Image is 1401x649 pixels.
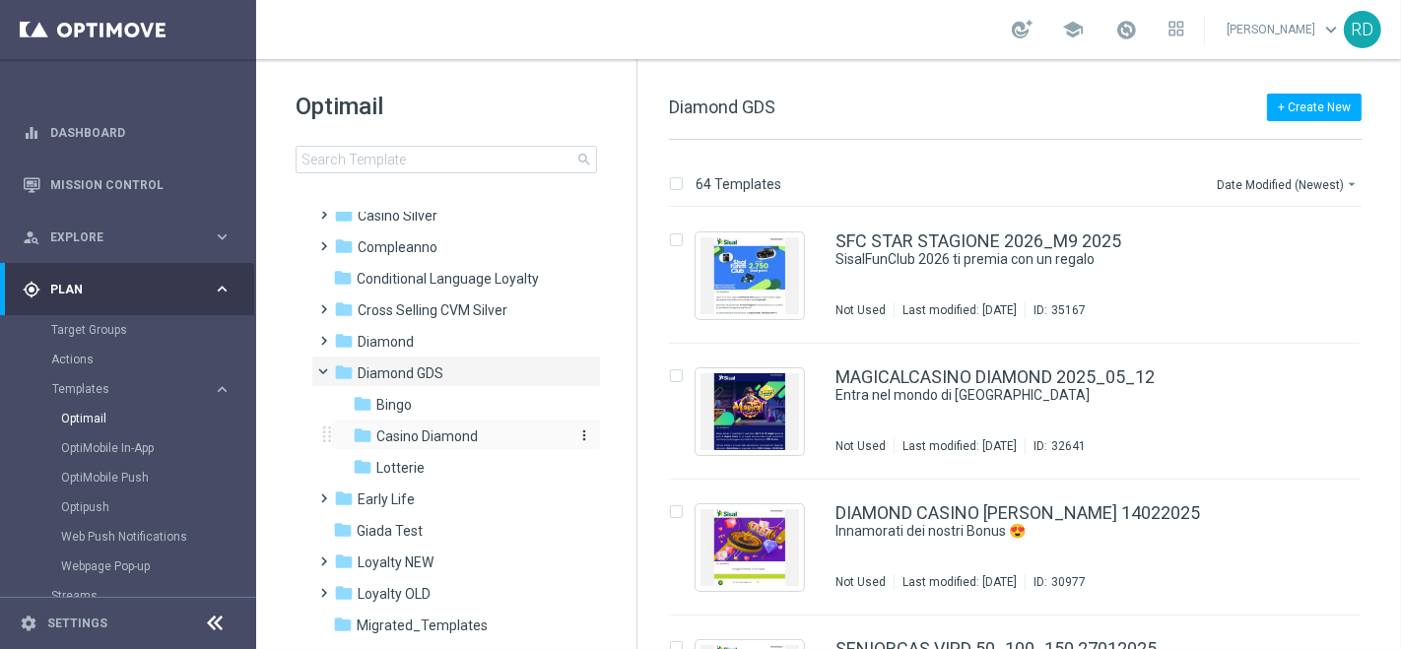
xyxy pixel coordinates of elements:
[1025,302,1086,318] div: ID:
[213,227,232,246] i: keyboard_arrow_right
[576,427,592,443] i: more_vert
[353,394,372,414] i: folder
[835,504,1200,522] a: DIAMOND CASINO [PERSON_NAME] 14022025
[1267,94,1362,121] button: + Create New
[61,492,254,522] div: Optipush
[334,205,354,225] i: folder
[333,268,353,288] i: folder
[334,331,354,351] i: folder
[1051,302,1086,318] div: 35167
[61,552,254,581] div: Webpage Pop-up
[649,208,1397,344] div: Press SPACE to select this row.
[51,345,254,374] div: Actions
[333,615,353,634] i: folder
[50,284,213,295] span: Plan
[576,152,592,167] span: search
[22,229,233,245] button: person_search Explore keyboard_arrow_right
[835,232,1121,250] a: SFC STAR STAGIONE 2026_M9 2025
[649,480,1397,616] div: Press SPACE to select this row.
[572,426,592,445] button: more_vert
[895,574,1025,590] div: Last modified: [DATE]
[22,125,233,141] button: equalizer Dashboard
[1344,176,1360,192] i: arrow_drop_down
[51,381,233,397] button: Templates keyboard_arrow_right
[835,438,886,454] div: Not Used
[213,280,232,298] i: keyboard_arrow_right
[61,470,205,486] a: OptiMobile Push
[23,228,213,246] div: Explore
[835,368,1155,386] a: MAGICALCASINO DIAMOND 2025_05_12
[835,522,1277,541] div: Innamorati dei nostri Bonus 😍
[358,585,431,603] span: Loyalty OLD
[649,344,1397,480] div: Press SPACE to select this row.
[20,615,37,632] i: settings
[61,558,205,574] a: Webpage Pop-up
[835,250,1277,269] div: SisalFunClub 2026 ti premia con un regalo
[52,383,193,395] span: Templates
[51,581,254,611] div: Streams
[358,333,414,351] span: Diamond
[23,281,213,298] div: Plan
[61,440,205,456] a: OptiMobile In-App
[700,373,799,450] img: 32641.jpeg
[334,583,354,603] i: folder
[51,588,205,604] a: Streams
[895,302,1025,318] div: Last modified: [DATE]
[1225,15,1344,44] a: [PERSON_NAME]keyboard_arrow_down
[61,499,205,515] a: Optipush
[61,522,254,552] div: Web Push Notifications
[50,231,213,243] span: Explore
[334,236,354,256] i: folder
[1025,438,1086,454] div: ID:
[61,404,254,433] div: Optimail
[1320,19,1342,40] span: keyboard_arrow_down
[52,383,213,395] div: Templates
[51,352,205,367] a: Actions
[23,159,232,211] div: Mission Control
[1051,574,1086,590] div: 30977
[51,315,254,345] div: Target Groups
[376,459,425,477] span: Lotterie
[23,106,232,159] div: Dashboard
[357,617,488,634] span: Migrated_Templates
[835,250,1232,269] a: SisalFunClub 2026 ti premia con un regalo
[50,159,232,211] a: Mission Control
[353,425,372,445] i: folder
[835,302,886,318] div: Not Used
[51,374,254,581] div: Templates
[51,322,205,338] a: Target Groups
[376,396,412,414] span: Bingo
[213,380,232,399] i: keyboard_arrow_right
[296,91,597,122] h1: Optimail
[22,282,233,297] div: gps_fixed Plan keyboard_arrow_right
[835,386,1232,405] a: Entra nel mondo di [GEOGRAPHIC_DATA]
[358,207,437,225] span: Casino Silver
[358,238,437,256] span: Compleanno
[334,552,354,571] i: folder
[376,427,478,445] span: Casino Diamond
[835,574,886,590] div: Not Used
[22,177,233,193] button: Mission Control
[700,509,799,586] img: 30977.jpeg
[1344,11,1381,48] div: RD
[334,299,354,319] i: folder
[1025,574,1086,590] div: ID:
[61,463,254,492] div: OptiMobile Push
[23,124,40,142] i: equalizer
[357,270,539,288] span: Conditional Language Loyalty
[357,522,423,540] span: Giada Test
[334,362,354,382] i: folder
[61,433,254,463] div: OptiMobile In-App
[358,553,434,571] span: Loyalty NEW
[1062,19,1084,40] span: school
[835,386,1277,405] div: Entra nel mondo di Magical Casino
[47,617,107,629] a: Settings
[334,488,354,508] i: folder
[700,237,799,314] img: 35167.jpeg
[23,228,40,246] i: person_search
[23,281,40,298] i: gps_fixed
